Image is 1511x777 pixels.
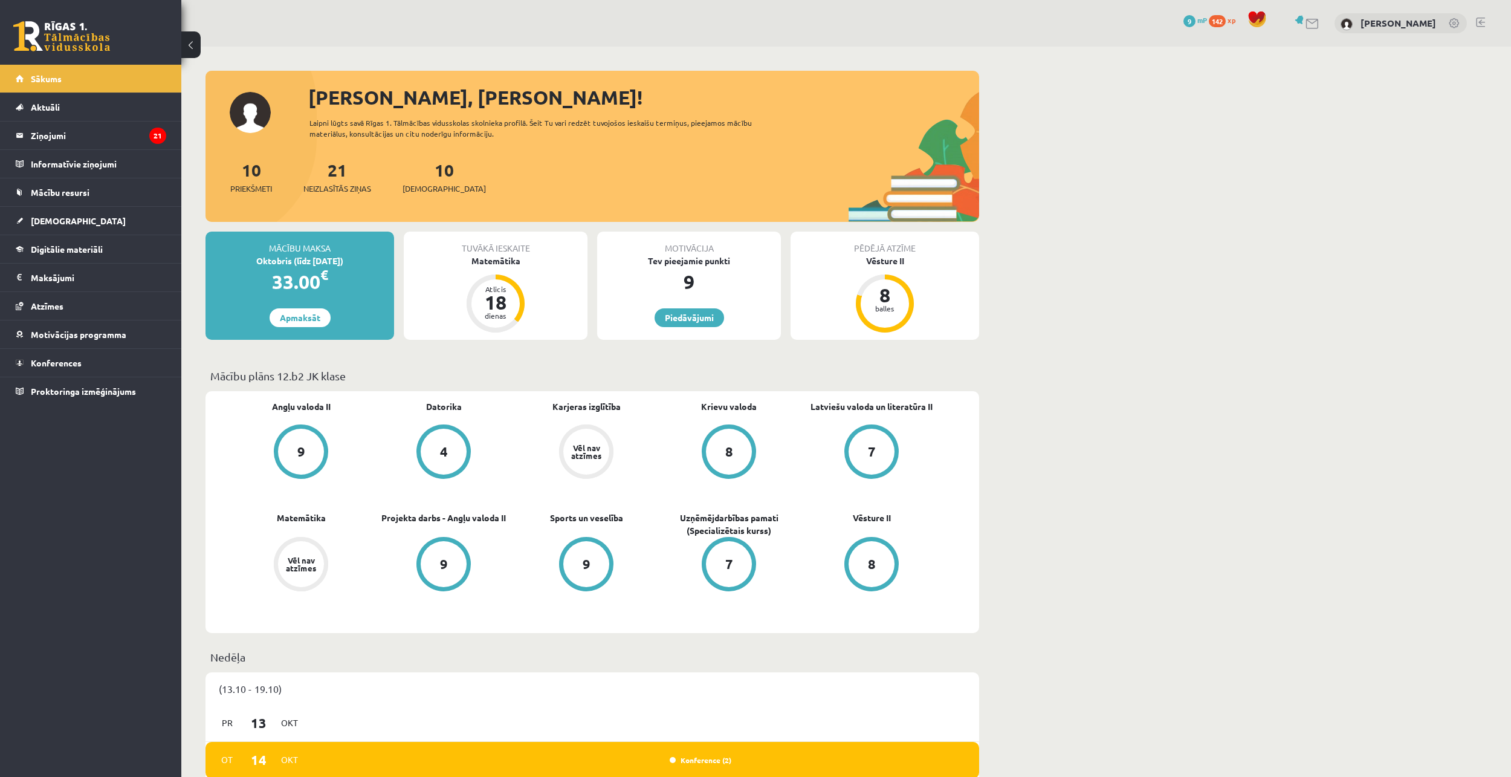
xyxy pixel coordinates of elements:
[31,187,89,198] span: Mācību resursi
[31,102,60,112] span: Aktuāli
[31,264,166,291] legend: Maksājumi
[725,445,733,458] div: 8
[1228,15,1235,25] span: xp
[270,308,331,327] a: Apmaksāt
[31,244,103,255] span: Digitālie materiāli
[16,377,166,405] a: Proktoringa izmēģinājums
[210,368,974,384] p: Mācību plāns 12.b2 JK klase
[867,285,903,305] div: 8
[16,150,166,178] a: Informatīvie ziņojumi
[240,750,277,770] span: 14
[515,424,658,481] a: Vēl nav atzīmes
[320,266,328,284] span: €
[31,150,166,178] legend: Informatīvie ziņojumi
[16,122,166,149] a: Ziņojumi21
[868,558,876,571] div: 8
[13,21,110,51] a: Rīgas 1. Tālmācības vidusskola
[658,537,800,594] a: 7
[309,117,774,139] div: Laipni lūgts savā Rīgas 1. Tālmācības vidusskolas skolnieka profilā. Šeit Tu vari redzēt tuvojošo...
[1197,15,1207,25] span: mP
[853,512,891,524] a: Vēsture II
[297,445,305,458] div: 9
[230,424,372,481] a: 9
[477,293,514,312] div: 18
[800,424,943,481] a: 7
[1209,15,1226,27] span: 142
[31,215,126,226] span: [DEMOGRAPHIC_DATA]
[205,255,394,267] div: Oktobris (līdz [DATE])
[597,267,781,296] div: 9
[426,400,462,413] a: Datorika
[303,159,371,195] a: 21Neizlasītās ziņas
[725,558,733,571] div: 7
[440,445,448,458] div: 4
[1341,18,1353,30] img: Tomass Kuks
[658,424,800,481] a: 8
[800,537,943,594] a: 8
[16,235,166,263] a: Digitālie materiāli
[205,672,979,705] div: (13.10 - 19.10)
[403,183,486,195] span: [DEMOGRAPHIC_DATA]
[303,183,371,195] span: Neizlasītās ziņas
[277,512,326,524] a: Matemātika
[477,285,514,293] div: Atlicis
[16,320,166,348] a: Motivācijas programma
[1361,17,1436,29] a: [PERSON_NAME]
[149,128,166,144] i: 21
[372,424,515,481] a: 4
[230,159,272,195] a: 10Priekšmeti
[597,255,781,267] div: Tev pieejamie punkti
[277,714,302,732] span: Okt
[16,207,166,235] a: [DEMOGRAPHIC_DATA]
[272,400,331,413] a: Angļu valoda II
[308,83,979,112] div: [PERSON_NAME], [PERSON_NAME]!
[404,255,587,267] div: Matemātika
[31,73,62,84] span: Sākums
[381,512,506,524] a: Projekta darbs - Angļu valoda II
[1209,15,1241,25] a: 142 xp
[16,65,166,93] a: Sākums
[31,122,166,149] legend: Ziņojumi
[240,713,277,733] span: 13
[477,312,514,319] div: dienas
[215,750,240,769] span: Ot
[1183,15,1196,27] span: 9
[31,386,136,397] span: Proktoringa izmēģinājums
[515,537,658,594] a: 9
[215,714,240,732] span: Pr
[31,357,82,368] span: Konferences
[16,349,166,377] a: Konferences
[205,267,394,296] div: 33.00
[440,558,448,571] div: 9
[1183,15,1207,25] a: 9 mP
[670,755,731,765] a: Konference (2)
[16,93,166,121] a: Aktuāli
[284,556,318,572] div: Vēl nav atzīmes
[583,558,590,571] div: 9
[791,232,979,255] div: Pēdējā atzīme
[404,255,587,334] a: Matemātika Atlicis 18 dienas
[811,400,933,413] a: Latviešu valoda un literatūra II
[31,329,126,340] span: Motivācijas programma
[230,183,272,195] span: Priekšmeti
[658,512,800,537] a: Uzņēmējdarbības pamati (Specializētais kurss)
[372,537,515,594] a: 9
[16,178,166,206] a: Mācību resursi
[701,400,757,413] a: Krievu valoda
[868,445,876,458] div: 7
[404,232,587,255] div: Tuvākā ieskaite
[210,649,974,665] p: Nedēļa
[31,301,63,311] span: Atzīmes
[655,308,724,327] a: Piedāvājumi
[16,292,166,320] a: Atzīmes
[550,512,623,524] a: Sports un veselība
[205,232,394,255] div: Mācību maksa
[230,537,372,594] a: Vēl nav atzīmes
[597,232,781,255] div: Motivācija
[791,255,979,334] a: Vēsture II 8 balles
[16,264,166,291] a: Maksājumi
[403,159,486,195] a: 10[DEMOGRAPHIC_DATA]
[867,305,903,312] div: balles
[791,255,979,267] div: Vēsture II
[552,400,621,413] a: Karjeras izglītība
